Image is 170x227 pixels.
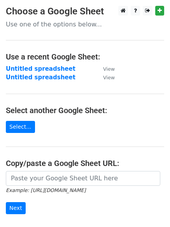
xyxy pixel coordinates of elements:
a: Untitled spreadsheet [6,65,75,72]
p: Use one of the options below... [6,20,164,28]
a: View [95,74,115,81]
h3: Choose a Google Sheet [6,6,164,17]
h4: Select another Google Sheet: [6,106,164,115]
input: Next [6,202,26,214]
small: Example: [URL][DOMAIN_NAME] [6,187,86,193]
a: View [95,65,115,72]
h4: Use a recent Google Sheet: [6,52,164,61]
h4: Copy/paste a Google Sheet URL: [6,159,164,168]
a: Untitled spreadsheet [6,74,75,81]
a: Select... [6,121,35,133]
input: Paste your Google Sheet URL here [6,171,160,186]
small: View [103,66,115,72]
small: View [103,75,115,80]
